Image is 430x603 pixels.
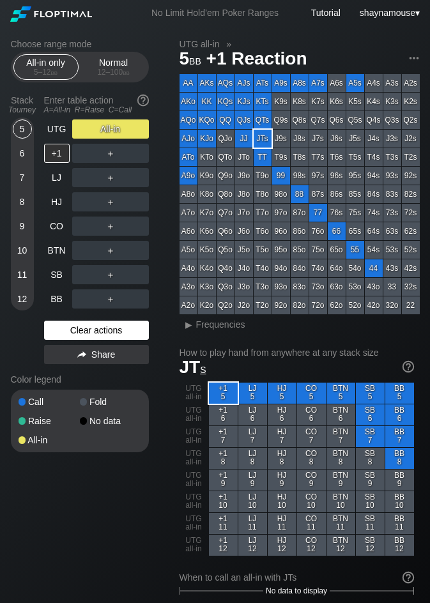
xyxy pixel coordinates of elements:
div: 32s [402,278,420,296]
span: Frequencies [196,319,245,330]
div: A2o [180,296,197,314]
div: 65s [346,222,364,240]
div: 66 [328,222,346,240]
div: T4o [254,259,272,277]
div: 55 [346,241,364,259]
div: 22 [402,296,420,314]
div: LJ [44,168,70,187]
div: 72s [402,204,420,222]
div: 62s [402,222,420,240]
div: 88 [291,185,309,203]
div: 86o [291,222,309,240]
h2: Choose range mode [11,39,149,49]
div: BB 8 [385,448,414,469]
div: 73o [309,278,327,296]
div: K4o [198,259,216,277]
div: ＋ [72,168,149,187]
div: T6o [254,222,272,240]
div: UTG all-in [180,535,208,556]
div: BTN [44,241,70,260]
div: T8o [254,185,272,203]
div: JTo [235,148,253,166]
div: 85o [291,241,309,259]
div: +1 9 [209,469,238,491]
div: QTs [254,111,272,129]
div: 94o [272,259,290,277]
div: +1 6 [209,404,238,425]
div: 65o [328,241,346,259]
div: 8 [13,192,32,211]
div: K8s [291,93,309,111]
div: UTG all-in [180,426,208,447]
div: BTN 12 [326,535,355,556]
div: SB 5 [356,383,385,404]
div: ＋ [72,144,149,163]
div: 76s [328,204,346,222]
div: A7s [309,74,327,92]
span: bb [123,68,130,77]
div: K3o [198,278,216,296]
div: AKs [198,74,216,92]
span: 5 [178,49,203,70]
div: +1 [44,144,70,163]
div: BB 11 [385,513,414,534]
img: share.864f2f62.svg [77,351,86,358]
div: Q6o [217,222,234,240]
div: UTG all-in [180,448,208,469]
div: KJo [198,130,216,148]
div: 85s [346,185,364,203]
div: HJ 12 [268,535,296,556]
div: 72o [309,296,327,314]
div: CO 8 [297,448,326,469]
div: A=All-in R=Raise C=Call [44,105,149,114]
div: UTG all-in [180,513,208,534]
div: 75o [309,241,327,259]
div: T7o [254,204,272,222]
img: help.32db89a4.svg [401,570,415,584]
div: 86s [328,185,346,203]
div: Color legend [11,369,149,390]
div: J7s [309,130,327,148]
div: 63s [383,222,401,240]
div: ＋ [72,192,149,211]
div: 93o [272,278,290,296]
div: ＋ [72,289,149,309]
div: KJs [235,93,253,111]
div: Raise [19,416,80,425]
div: 97o [272,204,290,222]
div: BTN 10 [326,491,355,512]
div: CO 6 [297,404,326,425]
div: CO [44,217,70,236]
div: AJo [180,130,197,148]
div: T9o [254,167,272,185]
div: 5 – 12 [19,68,73,77]
div: J6s [328,130,346,148]
div: AQo [180,111,197,129]
div: T4s [365,148,383,166]
div: LJ 10 [238,491,267,512]
div: 75s [346,204,364,222]
div: J4s [365,130,383,148]
div: 76o [309,222,327,240]
div: LJ 9 [238,469,267,491]
div: 93s [383,167,401,185]
div: KK [198,93,216,111]
div: No data [80,416,141,425]
div: 9 [13,217,32,236]
div: 52s [402,241,420,259]
div: KTs [254,93,272,111]
div: T2s [402,148,420,166]
div: +1 8 [209,448,238,469]
div: CO 10 [297,491,326,512]
div: HJ 10 [268,491,296,512]
div: 95o [272,241,290,259]
div: SB 8 [356,448,385,469]
div: 98o [272,185,290,203]
div: BB 10 [385,491,414,512]
div: J3s [383,130,401,148]
div: HJ 9 [268,469,296,491]
span: +1 Reaction [204,49,309,70]
div: 42o [365,296,383,314]
div: T3s [383,148,401,166]
div: 52o [346,296,364,314]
